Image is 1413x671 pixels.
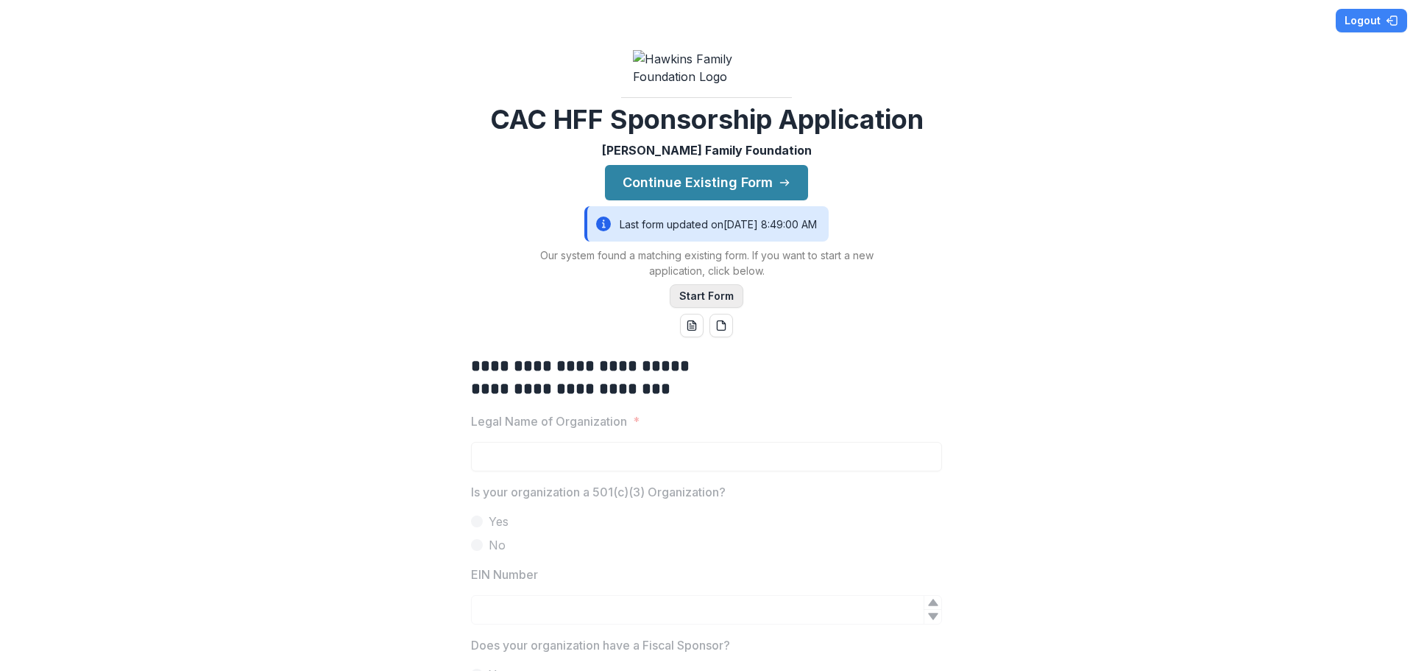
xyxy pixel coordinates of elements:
[709,314,733,337] button: pdf-download
[584,206,829,242] div: Last form updated on [DATE] 8:49:00 AM
[605,165,808,200] button: Continue Existing Form
[489,513,509,530] span: Yes
[670,284,743,308] button: Start Form
[602,141,812,159] p: [PERSON_NAME] Family Foundation
[471,412,627,430] p: Legal Name of Organization
[471,566,538,583] p: EIN Number
[490,104,924,136] h2: CAC HFF Sponsorship Application
[471,636,730,654] p: Does your organization have a Fiscal Sponsor?
[489,536,506,554] span: No
[633,50,780,85] img: Hawkins Family Foundation Logo
[680,314,704,337] button: word-download
[471,483,726,501] p: Is your organization a 501(c)(3) Organization?
[523,247,890,278] p: Our system found a matching existing form. If you want to start a new application, click below.
[1336,9,1407,32] button: Logout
